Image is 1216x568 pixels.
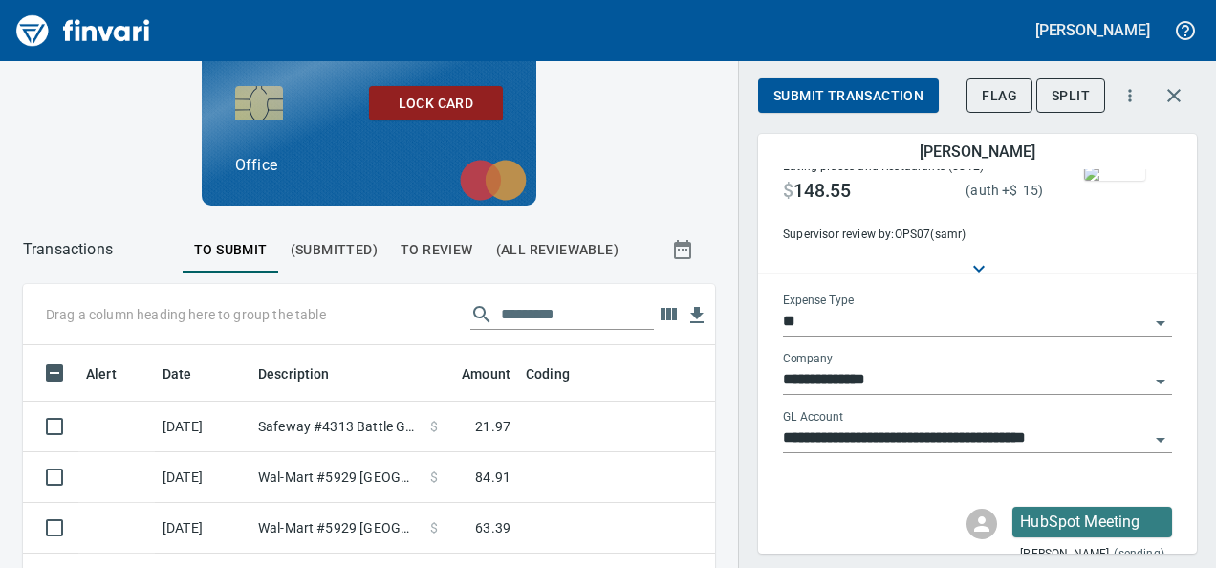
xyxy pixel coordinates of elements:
button: Open [1147,426,1174,453]
img: receipts%2Ftapani%2F2025-09-17%2FJzoGOT8oVaeitZ1UdICkDM6BnD42__xDXG4XZigE6bSEWwy8jH_body.jpg [1084,165,1145,181]
h5: [PERSON_NAME] [1035,20,1150,40]
span: 21.97 [475,417,510,436]
p: Office [235,154,503,177]
td: [DATE] [155,402,250,452]
span: (All Reviewable) [496,238,619,262]
span: Lock Card [384,92,488,116]
div: Click for options [1012,507,1172,537]
span: Date [163,362,217,385]
button: Split [1036,78,1105,114]
span: Submit Transaction [773,84,923,108]
td: Safeway #4313 Battle Ground [GEOGRAPHIC_DATA] [250,402,423,452]
span: $ [430,518,438,537]
button: Open [1147,310,1174,337]
span: $ [783,180,793,203]
button: Lock Card [369,86,503,121]
td: [DATE] [155,503,250,554]
span: Date [163,362,192,385]
button: [PERSON_NAME] [1031,15,1155,45]
label: Company [783,354,833,365]
nav: breadcrumb [23,238,113,261]
span: Alert [86,362,141,385]
span: 148.55 [793,180,851,203]
span: Description [258,362,330,385]
div: Final charge was 11% more than initial transaction [783,177,1043,203]
button: Open [1147,368,1174,395]
span: 84.91 [475,468,510,487]
h5: [PERSON_NAME] [920,142,1034,162]
span: Coding [526,362,570,385]
span: $ [430,417,438,436]
button: Submit Transaction [758,78,939,114]
img: mastercard.svg [450,150,536,211]
span: Supervisor review by: OPS07 (samr) [783,226,1043,245]
td: Wal-Mart #5929 [GEOGRAPHIC_DATA] [250,452,423,503]
p: Transactions [23,238,113,261]
button: Show transactions within a particular date range [654,227,715,273]
span: 15 [1018,183,1038,198]
p: HubSpot Meeting [1020,511,1164,534]
label: GL Account [783,412,843,424]
button: Download Table [683,301,711,330]
span: Description [258,362,355,385]
button: Choose columns to display [654,300,683,329]
span: Flag [982,84,1017,108]
span: $ [1010,183,1017,198]
span: Amount [437,362,510,385]
span: Amount [462,362,510,385]
span: 63.39 [475,518,510,537]
span: (sending) [1114,545,1164,564]
span: To Submit [194,238,268,262]
span: Coding [526,362,595,385]
span: To Review [401,238,473,262]
span: Split [1052,84,1090,108]
td: Wal-Mart #5929 [GEOGRAPHIC_DATA] [250,503,423,554]
span: Alert [86,362,117,385]
span: $ [430,468,438,487]
button: Flag [966,78,1032,114]
span: [PERSON_NAME] [1020,545,1109,564]
label: Expense Type [783,295,854,307]
button: More [1109,75,1151,117]
p: Drag a column heading here to group the table [46,305,326,324]
p: (auth + ) [966,181,1043,200]
span: (Submitted) [291,238,378,262]
button: Close transaction [1151,73,1197,119]
img: Finvari [11,8,155,54]
td: [DATE] [155,452,250,503]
